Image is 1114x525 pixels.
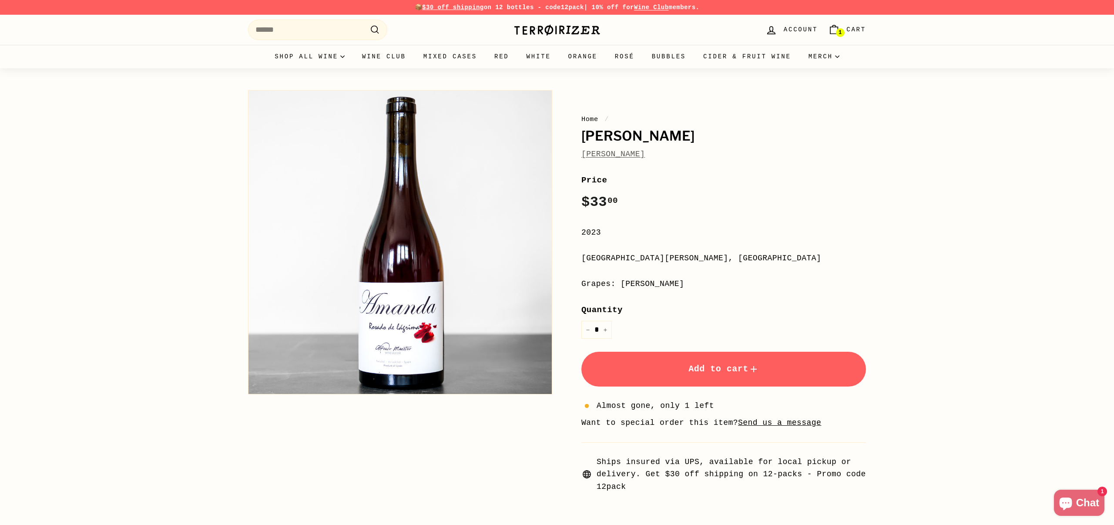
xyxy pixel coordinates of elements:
span: Ships insured via UPS, available for local pickup or delivery. Get $30 off shipping on 12-packs -... [597,456,866,493]
strong: 12pack [561,4,584,11]
span: / [602,115,611,123]
a: Bubbles [643,45,695,68]
a: Red [486,45,518,68]
a: Mixed Cases [415,45,486,68]
div: 2023 [581,226,866,239]
li: Want to special order this item? [581,417,866,429]
div: Grapes: [PERSON_NAME] [581,278,866,290]
a: Cider & Fruit Wine [695,45,800,68]
a: Wine Club [634,4,669,11]
span: $30 off shipping [422,4,484,11]
p: 📦 on 12 bottles - code | 10% off for members. [248,3,866,12]
button: Increase item quantity by one [599,321,612,339]
span: Account [784,25,818,34]
label: Price [581,174,866,187]
inbox-online-store-chat: Shopify online store chat [1051,490,1107,518]
a: Account [760,17,823,43]
a: Send us a message [738,418,821,427]
a: White [518,45,560,68]
span: $33 [581,194,618,210]
span: Almost gone, only 1 left [597,400,714,412]
a: Home [581,115,598,123]
div: [GEOGRAPHIC_DATA][PERSON_NAME], [GEOGRAPHIC_DATA] [581,252,866,265]
nav: breadcrumbs [581,114,866,125]
span: Cart [846,25,866,34]
a: Cart [823,17,871,43]
input: quantity [581,321,612,339]
button: Reduce item quantity by one [581,321,594,339]
label: Quantity [581,303,866,316]
summary: Shop all wine [266,45,353,68]
a: Wine Club [353,45,415,68]
span: Add to cart [688,364,759,374]
a: [PERSON_NAME] [581,150,645,158]
summary: Merch [800,45,848,68]
a: Orange [560,45,606,68]
sup: 00 [607,196,618,205]
button: Add to cart [581,352,866,387]
h1: [PERSON_NAME] [581,129,866,144]
a: Rosé [606,45,643,68]
div: Primary [231,45,883,68]
span: 1 [839,30,842,36]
